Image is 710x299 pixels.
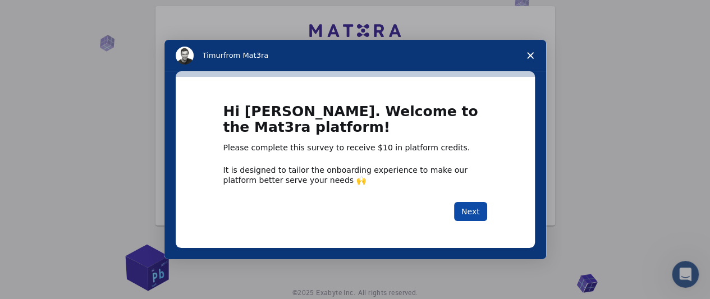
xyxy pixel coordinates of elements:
span: Timur [203,51,223,59]
span: Close survey [515,40,546,71]
div: It is designed to tailor the onboarding experience to make our platform better serve your needs 🙌 [223,165,487,185]
span: from Mat3ra [223,51,268,59]
div: Please complete this survey to receive $10 in platform credits. [223,142,487,154]
h1: Hi [PERSON_NAME]. Welcome to the Mat3ra platform! [223,104,487,142]
img: Profile image for Timur [176,47,194,65]
button: Next [454,202,487,221]
span: Support [22,8,63,18]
